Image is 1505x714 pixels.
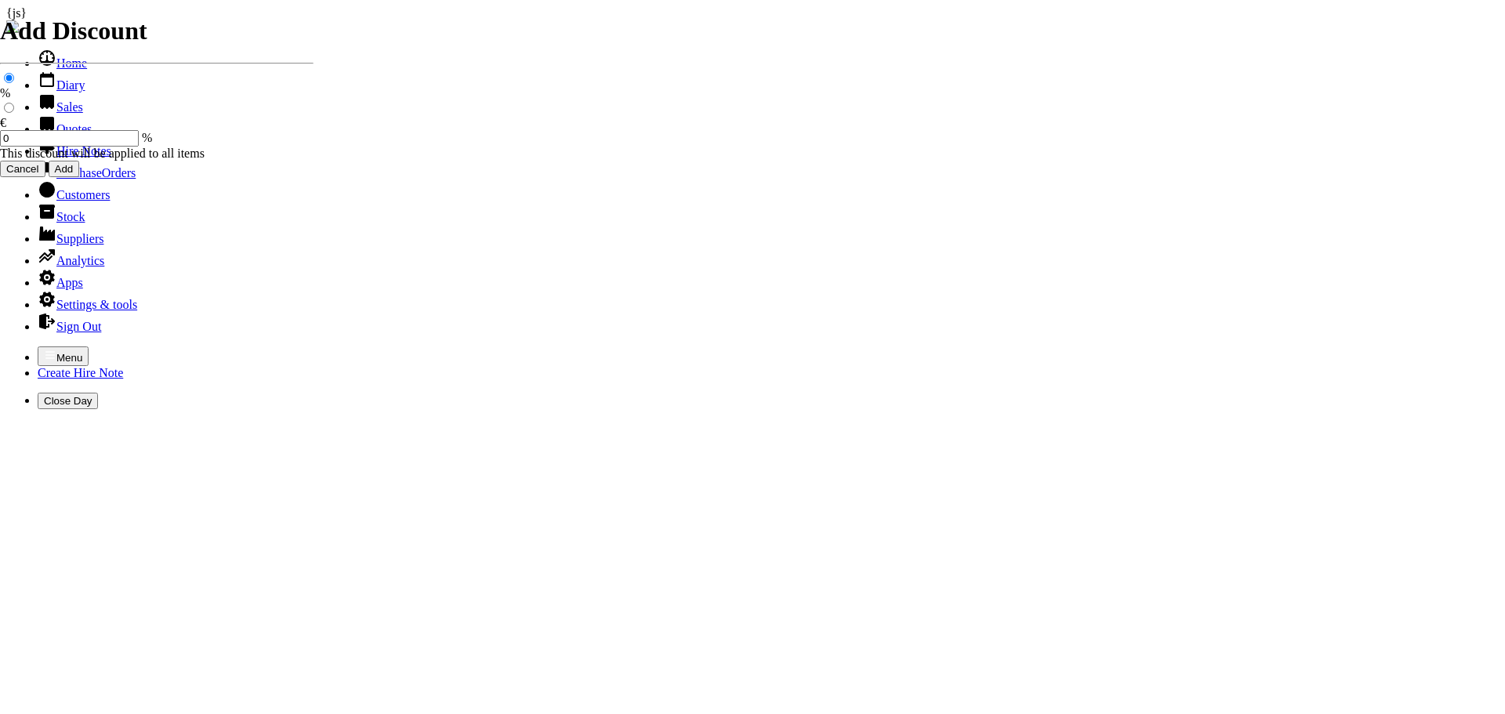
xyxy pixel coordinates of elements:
[38,232,103,245] a: Suppliers
[38,393,98,409] button: Close Day
[38,202,1499,224] li: Stock
[6,6,1499,20] div: js
[38,188,110,201] a: Customers
[38,254,104,267] a: Analytics
[38,346,89,366] button: Menu
[38,320,101,333] a: Sign Out
[38,224,1499,246] li: Suppliers
[38,366,123,379] a: Create Hire Note
[38,276,83,289] a: Apps
[38,210,85,223] a: Stock
[38,136,1499,158] li: Hire Notes
[38,92,1499,114] li: Sales
[38,298,137,311] a: Settings & tools
[4,103,14,113] input: €
[49,161,80,177] input: Add
[142,131,152,144] span: %
[4,73,14,83] input: %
